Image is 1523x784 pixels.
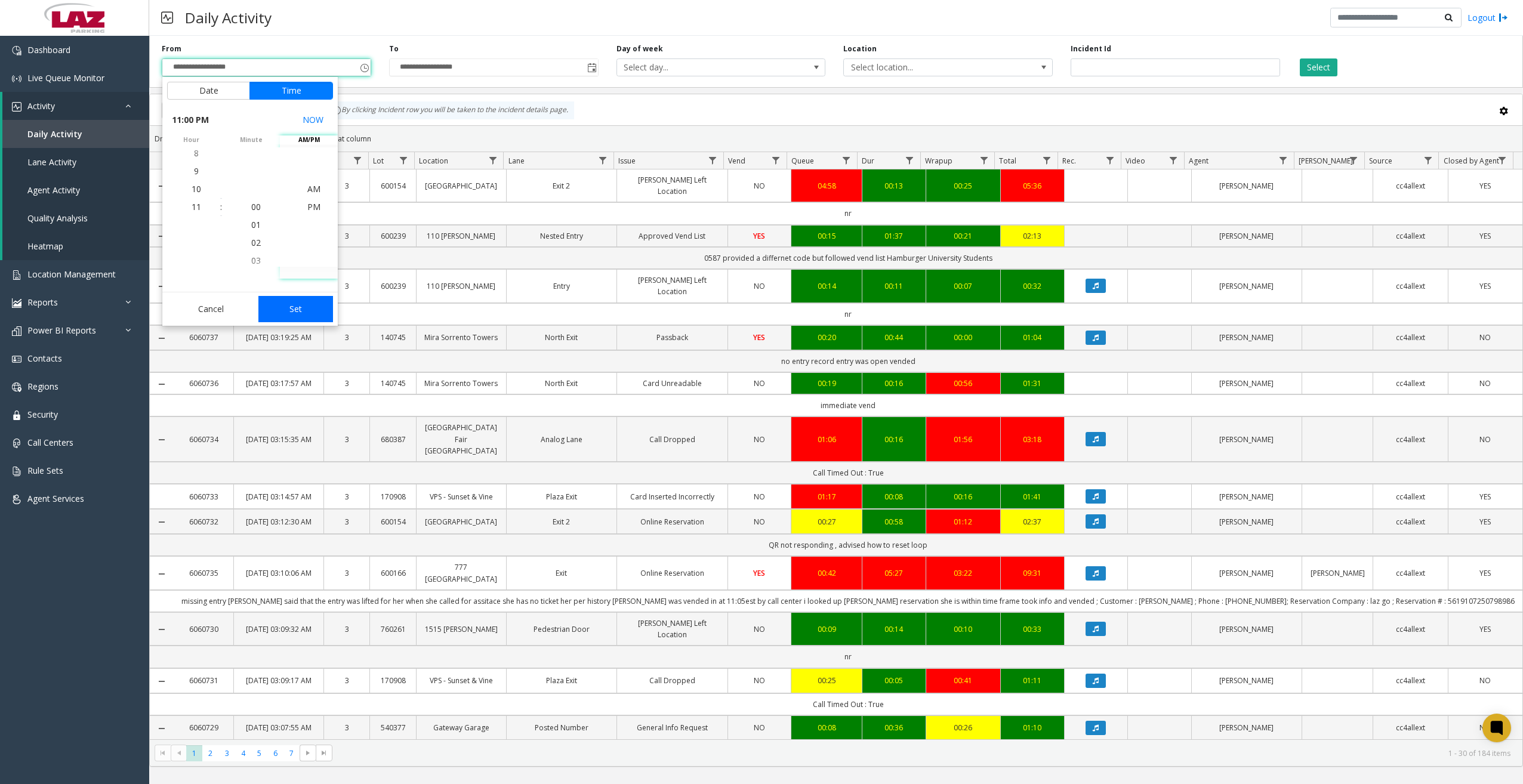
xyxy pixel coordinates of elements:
a: Location Filter Menu [485,152,501,168]
a: NO [735,516,784,527]
a: NO [735,180,784,192]
a: [PERSON_NAME] [1199,624,1295,635]
a: Plaza Exit [514,675,610,686]
a: 6060737 [181,332,226,343]
a: 00:13 [870,180,918,192]
div: 00:20 [799,332,855,343]
a: [GEOGRAPHIC_DATA] [424,516,498,527]
a: Card Unreadable [624,378,720,389]
a: [DATE] 03:15:35 AM [241,434,316,445]
a: 3 [331,624,363,635]
a: Video Filter Menu [1165,152,1181,168]
a: YES [1456,280,1515,292]
a: Collapse Details [150,334,174,343]
a: 110 [PERSON_NAME] [424,280,498,292]
a: Collapse Details [150,379,174,389]
a: Approved Vend List [624,230,720,242]
label: Location [843,44,877,54]
a: 600239 [377,230,409,242]
a: YES [1456,230,1515,242]
a: NO [735,675,784,686]
span: NO [754,434,765,445]
a: North Exit [514,332,610,343]
a: 01:37 [870,230,918,242]
a: 760261 [377,624,409,635]
td: QR not responding , advised how to reset loop [174,534,1522,556]
a: 6060736 [181,378,226,389]
a: Collapse Details [150,569,174,579]
a: 6060732 [181,516,226,527]
img: logout [1499,11,1508,24]
a: [PERSON_NAME] [1309,567,1365,579]
a: 600239 [377,280,409,292]
td: 0587 provided a differnet code but followed vend list Hamburger University Students [174,247,1522,269]
a: 00:21 [933,230,993,242]
td: Call Timed Out : True [174,462,1522,484]
a: [PERSON_NAME] [1199,180,1295,192]
td: missing entry [PERSON_NAME] said that the entry was lifted for her when she called for assitace s... [174,590,1522,612]
div: 00:44 [870,332,918,343]
a: Plaza Exit [514,491,610,502]
div: 00:42 [799,567,855,579]
a: 00:33 [1008,624,1057,635]
a: YES [735,332,784,343]
a: [PERSON_NAME] Left Location [624,618,720,640]
a: 00:11 [870,280,918,292]
a: cc4allext [1380,567,1440,579]
div: 00:14 [870,624,918,635]
a: Issue Filter Menu [705,152,721,168]
a: 140745 [377,378,409,389]
a: 00:56 [933,378,993,389]
img: 'icon' [12,439,21,448]
a: 01:31 [1008,378,1057,389]
a: Lot Filter Menu [396,152,412,168]
a: 00:32 [1008,280,1057,292]
a: [DATE] 03:09:32 AM [241,624,316,635]
a: Parker Filter Menu [1346,152,1362,168]
td: immediate vend [174,394,1522,416]
a: 6060734 [181,434,226,445]
span: NO [754,492,765,502]
span: Heatmap [27,240,63,252]
span: Security [27,409,58,420]
a: cc4allext [1380,180,1440,192]
a: [PERSON_NAME] [1199,516,1295,527]
a: Nested Entry [514,230,610,242]
a: 01:17 [799,491,855,502]
td: nr [174,303,1522,325]
a: [PERSON_NAME] [1199,280,1295,292]
span: Dashboard [27,44,70,55]
img: 'icon' [12,46,21,55]
div: 00:00 [933,332,993,343]
a: [DATE] 03:10:06 AM [241,567,316,579]
a: 3 [331,567,363,579]
a: cc4allext [1380,280,1440,292]
div: 00:10 [933,624,993,635]
a: NO [735,280,784,292]
img: 'icon' [12,326,21,336]
a: Online Reservation [624,516,720,527]
a: 00:19 [799,378,855,389]
a: cc4allext [1380,624,1440,635]
span: Activity [27,100,55,112]
a: 3 [331,230,363,242]
div: 05:27 [870,567,918,579]
div: 00:16 [870,434,918,445]
a: 04:58 [799,180,855,192]
a: Queue Filter Menu [838,152,855,168]
a: H Filter Menu [350,152,366,168]
a: 600166 [377,567,409,579]
span: YES [753,231,765,241]
span: Location Management [27,268,116,280]
a: NO [735,434,784,445]
a: 170908 [377,675,409,686]
a: Card Inserted Incorrectly [624,491,720,502]
img: 'icon' [12,270,21,280]
button: Set [258,296,334,322]
span: YES [1479,181,1491,191]
div: 01:56 [933,434,993,445]
img: 'icon' [12,102,21,112]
